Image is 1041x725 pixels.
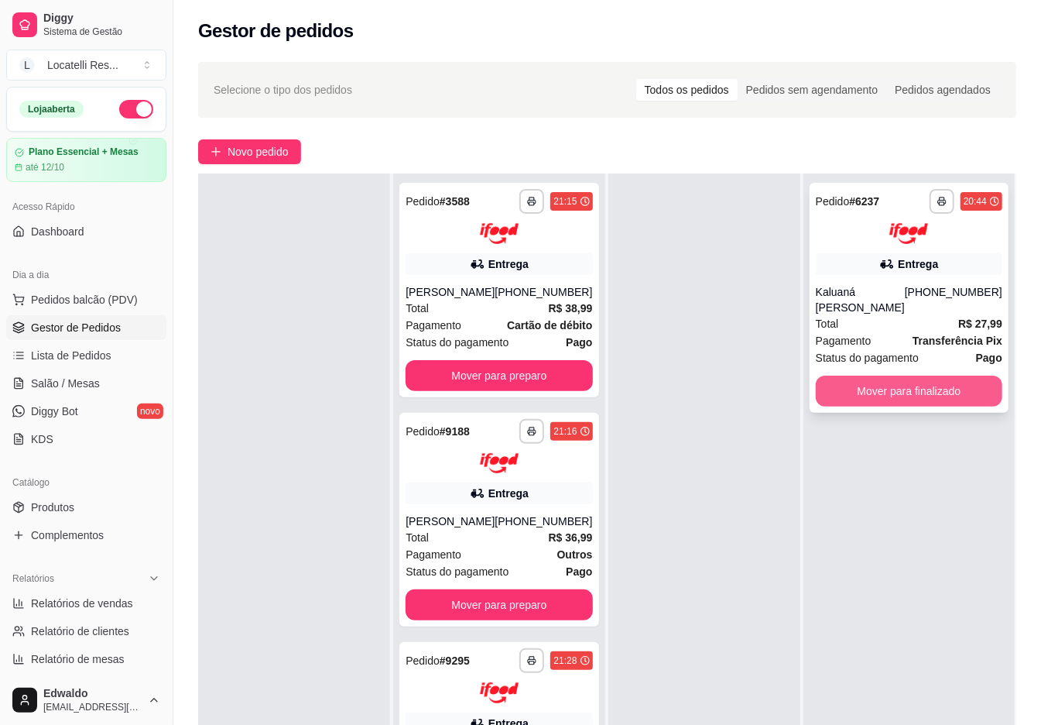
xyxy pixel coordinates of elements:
[958,318,1002,330] strong: R$ 27,99
[31,348,111,363] span: Lista de Pedidos
[495,284,592,300] div: [PHONE_NUMBER]
[31,651,125,667] span: Relatório de mesas
[816,315,839,332] span: Total
[12,572,54,585] span: Relatórios
[6,495,166,520] a: Produtos
[898,256,938,272] div: Entrega
[43,701,142,713] span: [EMAIL_ADDRESS][DOMAIN_NAME]
[6,315,166,340] a: Gestor de Pedidos
[566,336,592,349] strong: Pago
[964,195,987,208] div: 20:44
[816,195,850,208] span: Pedido
[31,624,129,639] span: Relatório de clientes
[406,317,461,334] span: Pagamento
[553,425,577,438] div: 21:16
[549,302,593,314] strong: R$ 38,99
[553,655,577,667] div: 21:28
[886,79,999,101] div: Pedidos agendados
[43,687,142,701] span: Edwaldo
[406,300,429,317] span: Total
[905,284,1002,315] div: [PHONE_NUMBER]
[406,360,592,391] button: Mover para preparo
[406,514,495,529] div: [PERSON_NAME]
[6,399,166,424] a: Diggy Botnovo
[406,589,592,620] button: Mover para preparo
[31,320,121,335] span: Gestor de Pedidos
[6,675,166,699] a: Relatório de fidelidadenovo
[406,334,509,351] span: Status do pagamento
[816,332,871,349] span: Pagamento
[406,195,440,208] span: Pedido
[440,195,470,208] strong: # 3588
[738,79,886,101] div: Pedidos sem agendamento
[214,81,352,98] span: Selecione o tipo dos pedidos
[19,57,35,73] span: L
[31,224,84,239] span: Dashboard
[6,591,166,616] a: Relatórios de vendas
[549,531,593,544] strong: R$ 36,99
[406,563,509,580] span: Status do pagamento
[29,146,139,158] article: Plano Essencial + Mesas
[816,349,919,366] span: Status do pagamento
[119,100,153,119] button: Alterar Status
[6,219,166,244] a: Dashboard
[440,655,470,667] strong: # 9295
[6,50,166,81] button: Select a team
[31,376,100,391] span: Salão / Mesas
[6,470,166,495] div: Catálogo
[6,287,166,312] button: Pedidos balcão (PDV)
[43,26,160,38] span: Sistema de Gestão
[211,146,221,157] span: plus
[31,500,74,515] span: Produtos
[6,619,166,644] a: Relatório de clientes
[557,548,593,561] strong: Outros
[406,425,440,438] span: Pedido
[480,682,519,703] img: ifood
[6,682,166,719] button: Edwaldo[EMAIL_ADDRESS][DOMAIN_NAME]
[228,143,289,160] span: Novo pedido
[976,352,1002,364] strong: Pago
[406,529,429,546] span: Total
[31,596,133,611] span: Relatórios de vendas
[6,647,166,672] a: Relatório de mesas
[849,195,879,208] strong: # 6237
[566,565,592,578] strong: Pago
[495,514,592,529] div: [PHONE_NUMBER]
[6,343,166,368] a: Lista de Pedidos
[198,139,301,164] button: Novo pedido
[31,292,138,308] span: Pedidos balcão (PDV)
[440,425,470,438] strong: # 9188
[6,138,166,182] a: Plano Essencial + Mesasaté 12/10
[488,256,529,272] div: Entrega
[6,371,166,396] a: Salão / Mesas
[6,427,166,452] a: KDS
[913,335,1002,347] strong: Transferência Pix
[636,79,738,101] div: Todos os pedidos
[31,527,104,543] span: Complementos
[816,376,1002,407] button: Mover para finalizado
[198,19,354,43] h2: Gestor de pedidos
[406,284,495,300] div: [PERSON_NAME]
[816,284,905,315] div: Kaluaná [PERSON_NAME]
[507,319,592,332] strong: Cartão de débito
[480,453,519,474] img: ifood
[889,223,928,244] img: ifood
[26,161,64,174] article: até 12/10
[553,195,577,208] div: 21:15
[6,263,166,287] div: Dia a dia
[6,523,166,548] a: Complementos
[406,655,440,667] span: Pedido
[6,6,166,43] a: DiggySistema de Gestão
[480,223,519,244] img: ifood
[31,431,53,447] span: KDS
[47,57,118,73] div: Locatelli Res ...
[6,194,166,219] div: Acesso Rápido
[43,12,160,26] span: Diggy
[406,546,461,563] span: Pagamento
[19,101,84,118] div: Loja aberta
[31,404,78,419] span: Diggy Bot
[488,486,529,501] div: Entrega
